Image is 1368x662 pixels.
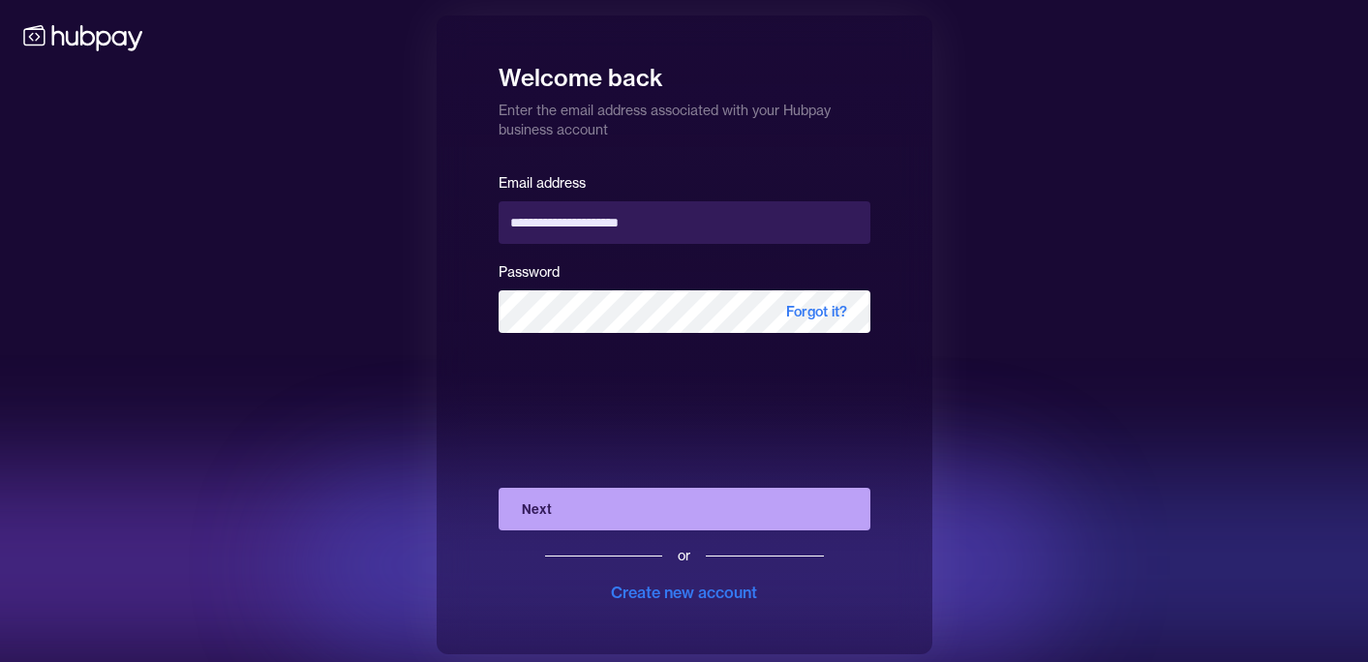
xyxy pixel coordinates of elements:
span: Forgot it? [763,290,870,333]
h1: Welcome back [499,50,870,93]
label: Email address [499,174,586,192]
button: Next [499,488,870,530]
p: Enter the email address associated with your Hubpay business account [499,93,870,139]
div: or [678,546,690,565]
div: Create new account [611,581,757,604]
label: Password [499,263,560,281]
